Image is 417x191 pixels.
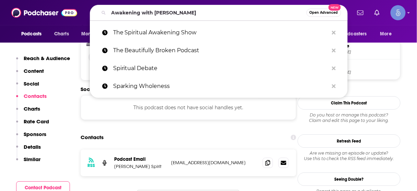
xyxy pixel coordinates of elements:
[391,5,406,20] button: Show profile menu
[90,77,348,95] a: Sparking Wholeness
[81,29,106,39] span: Monitoring
[113,77,329,95] p: Sparking Wholeness
[301,62,397,77] a: RSS Feed[DOMAIN_NAME]
[24,156,40,162] p: Similar
[391,5,406,20] img: User Profile
[307,9,341,17] button: Open AdvancedNew
[310,11,338,14] span: Open Advanced
[298,150,401,161] div: Are we missing an episode or update? Use this to check the RSS feed immediately.
[16,105,40,118] button: Charts
[16,93,47,105] button: Contacts
[16,118,49,131] button: Rate Card
[50,27,73,41] a: Charts
[113,42,329,59] p: The Beautifully Broken Podcast
[16,68,44,80] button: Content
[76,27,115,41] button: open menu
[24,118,49,125] p: Rate Card
[113,24,329,42] p: The Spiritual Awakening Show
[24,55,70,61] p: Reach & Audience
[21,29,41,39] span: Podcasts
[24,105,40,112] p: Charts
[90,42,348,59] a: The Beautifully Broken Podcast
[318,49,397,55] span: brentspirit.com
[171,160,257,166] p: [EMAIL_ADDRESS][DOMAIN_NAME]
[16,156,40,169] button: Similar
[318,43,397,49] span: Official Website
[372,7,382,19] a: Show notifications dropdown
[24,131,46,137] p: Sponsors
[301,42,397,56] a: Official Website[DOMAIN_NAME]
[81,95,296,120] div: This podcast does not have social handles yet.
[16,27,50,41] button: open menu
[298,134,401,148] button: Refresh Feed
[298,112,401,118] span: Do you host or manage this podcast?
[90,24,348,42] a: The Spiritual Awakening Show
[16,144,41,156] button: Details
[391,5,406,20] span: Logged in as Spiral5-G1
[113,59,329,77] p: Spiritual Debate
[318,70,397,75] span: brentspirit.com
[24,93,47,99] p: Contacts
[16,131,46,144] button: Sponsors
[24,68,44,74] p: Content
[81,131,104,144] h2: Contacts
[380,29,392,39] span: More
[334,29,367,39] span: For Podcasters
[24,144,41,150] p: Details
[298,112,401,123] div: Claim and edit this page to your liking.
[298,96,401,110] button: Claim This Podcast
[87,163,95,168] h3: RSS
[109,7,307,18] input: Search podcasts, credits, & more...
[318,63,397,69] span: RSS Feed
[329,4,341,11] span: New
[16,80,39,93] button: Social
[298,172,401,186] a: Seeing Double?
[54,29,69,39] span: Charts
[24,80,39,87] p: Social
[376,27,401,41] button: open menu
[90,59,348,77] a: Spiritual Debate
[81,86,296,92] h2: Socials
[11,6,77,19] img: Podchaser - Follow, Share and Rate Podcasts
[90,5,348,21] div: Search podcasts, credits, & more...
[16,55,70,68] button: Reach & Audience
[114,164,166,169] p: [PERSON_NAME] Spirit
[330,27,377,41] button: open menu
[114,156,166,162] p: Podcast Email
[355,7,366,19] a: Show notifications dropdown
